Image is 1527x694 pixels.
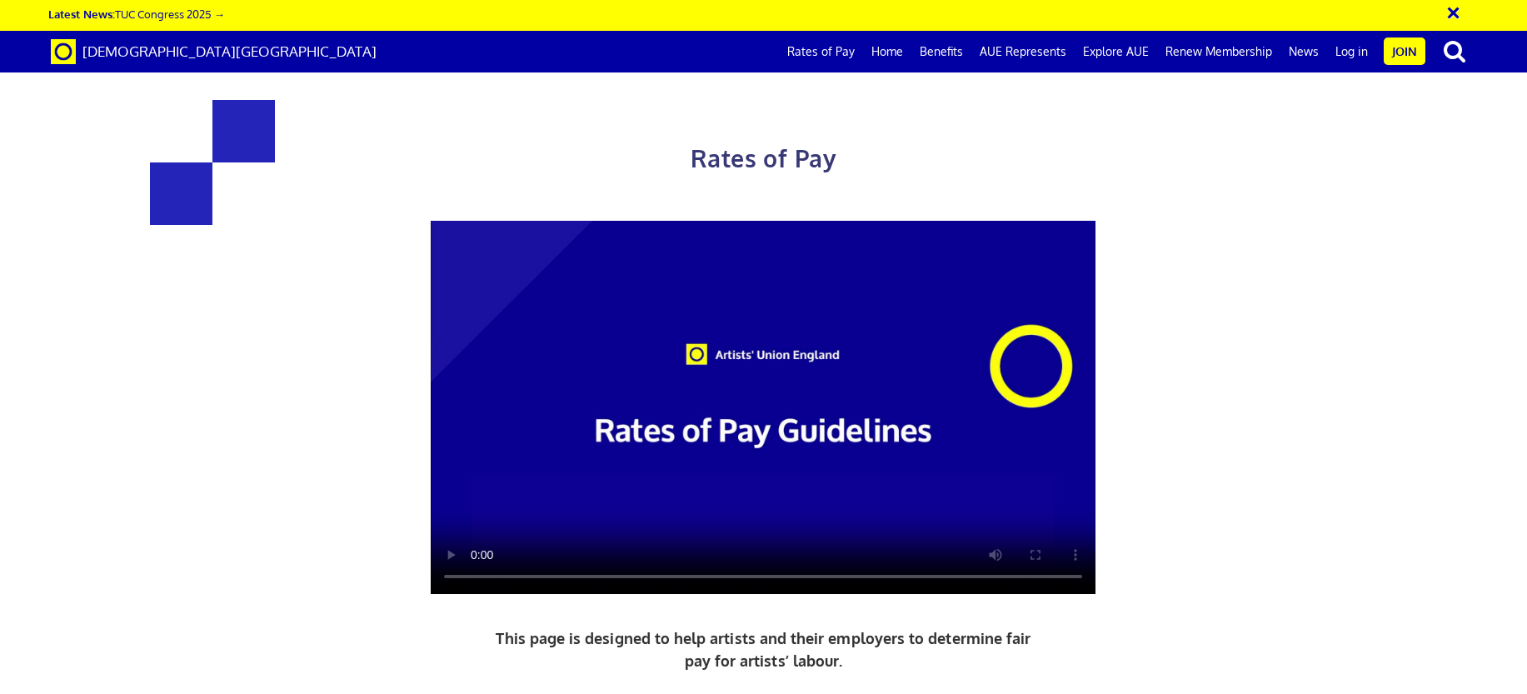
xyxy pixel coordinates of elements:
[863,31,911,72] a: Home
[779,31,863,72] a: Rates of Pay
[1075,31,1157,72] a: Explore AUE
[1429,33,1480,68] button: search
[82,42,377,60] span: [DEMOGRAPHIC_DATA][GEOGRAPHIC_DATA]
[971,31,1075,72] a: AUE Represents
[691,143,836,173] span: Rates of Pay
[48,7,225,21] a: Latest News:TUC Congress 2025 →
[1280,31,1327,72] a: News
[1327,31,1376,72] a: Log in
[38,31,389,72] a: Brand [DEMOGRAPHIC_DATA][GEOGRAPHIC_DATA]
[1157,31,1280,72] a: Renew Membership
[1384,37,1425,65] a: Join
[911,31,971,72] a: Benefits
[48,7,115,21] strong: Latest News:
